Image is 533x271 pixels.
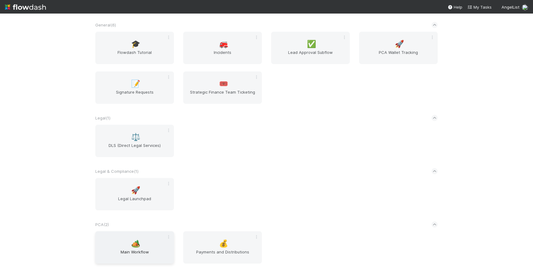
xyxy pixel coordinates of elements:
img: logo-inverted-e16ddd16eac7371096b0.svg [5,2,46,12]
a: 🚒Incidents [183,32,262,64]
span: 🏕️ [131,240,140,248]
span: Lead Approval Subflow [274,49,347,62]
span: Flowdash Tutorial [98,49,171,62]
span: ⚖️ [131,133,140,141]
span: DLS (Direct Legal Services) [98,142,171,155]
span: Signature Requests [98,89,171,101]
span: General ( 6 ) [95,22,116,27]
a: 🚀PCA Wallet Tracking [359,32,438,64]
img: avatar_e1f102a8-6aea-40b1-874c-e2ab2da62ba9.png [522,4,528,10]
span: 🚒 [219,40,228,48]
a: 🚀Legal Launchpad [95,178,174,210]
span: My Tasks [467,5,492,10]
span: AngelList [502,5,519,10]
a: ⚖️DLS (Direct Legal Services) [95,125,174,157]
span: Incidents [186,49,259,62]
a: 🎟️Strategic Finance Team Ticketing [183,71,262,104]
span: 🚀 [395,40,404,48]
span: 🚀 [131,186,140,194]
a: 🎓Flowdash Tutorial [95,32,174,64]
span: Legal & Compliance ( 1 ) [95,169,138,174]
a: 💰Payments and Distributions [183,231,262,264]
div: Help [448,4,462,10]
span: Legal ( 1 ) [95,115,110,120]
span: ✅ [307,40,316,48]
a: My Tasks [467,4,492,10]
span: PCA Wallet Tracking [362,49,435,62]
span: Main Workflow [98,249,171,261]
a: 📝Signature Requests [95,71,174,104]
a: 🏕️Main Workflow [95,231,174,264]
span: PCA ( 2 ) [95,222,109,227]
span: 🎟️ [219,80,228,88]
span: Legal Launchpad [98,196,171,208]
span: Payments and Distributions [186,249,259,261]
span: 💰 [219,240,228,248]
span: 📝 [131,80,140,88]
a: ✅Lead Approval Subflow [271,32,350,64]
span: Strategic Finance Team Ticketing [186,89,259,101]
span: 🎓 [131,40,140,48]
